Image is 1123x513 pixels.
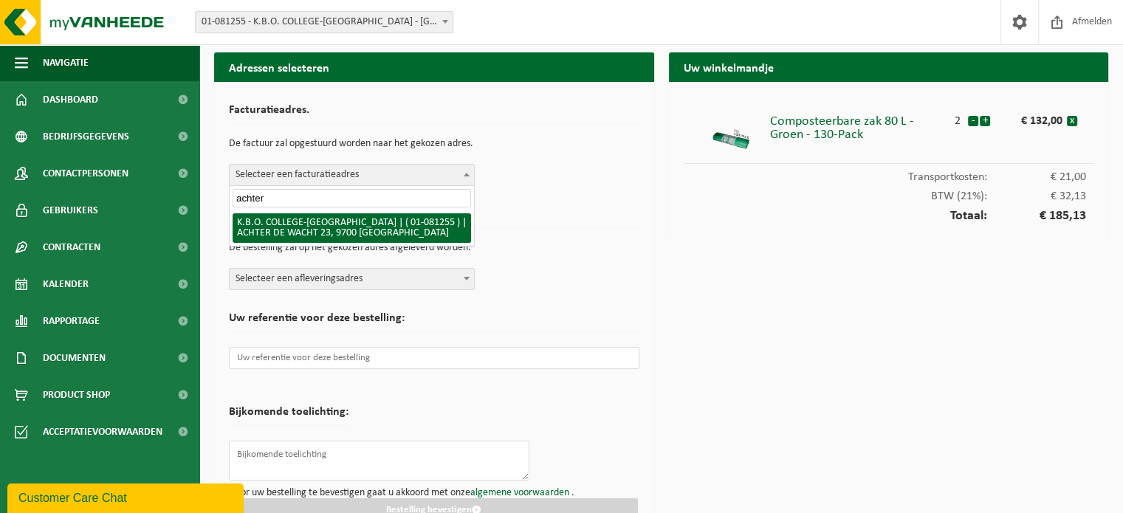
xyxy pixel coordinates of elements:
button: - [968,116,978,126]
div: Composteerbare zak 80 L - Groen - 130-Pack [770,108,948,142]
p: De bestelling zal op het gekozen adres afgeleverd worden. [229,235,639,261]
div: 2 [948,108,968,127]
img: 01-000685 [708,108,752,152]
span: Bedrijfsgegevens [43,118,129,155]
span: Documenten [43,340,106,376]
h2: Adressen selecteren [214,52,654,81]
span: 01-081255 - K.B.O. COLLEGE-SLEUTELBOS - OUDENAARDE [195,11,453,33]
button: x [1067,116,1077,126]
span: € 185,13 [987,210,1086,223]
span: Selecteer een afleveringsadres [229,268,475,290]
h2: Facturatieadres. [229,104,639,124]
div: Totaal: [684,202,1094,223]
iframe: chat widget [7,481,247,513]
span: Acceptatievoorwaarden [43,413,162,450]
a: algemene voorwaarden . [470,487,574,498]
span: Dashboard [43,81,98,118]
span: 01-081255 - K.B.O. COLLEGE-SLEUTELBOS - OUDENAARDE [196,12,453,32]
span: Gebruikers [43,192,98,229]
li: K.B.O. COLLEGE-[GEOGRAPHIC_DATA] | ( 01-081255 ) | ACHTER DE WACHT 23, 9700 [GEOGRAPHIC_DATA] [233,213,471,243]
input: Uw referentie voor deze bestelling [229,347,639,369]
h2: Uw referentie voor deze bestelling: [229,312,639,332]
span: Rapportage [43,303,100,340]
span: Selecteer een facturatieadres [229,164,475,186]
span: Product Shop [43,376,110,413]
span: Selecteer een afleveringsadres [230,269,474,289]
div: BTW (21%): [684,183,1094,202]
span: € 32,13 [987,190,1086,202]
p: De factuur zal opgestuurd worden naar het gekozen adres. [229,131,639,156]
div: € 132,00 [1007,108,1066,127]
h2: Uw winkelmandje [669,52,1109,81]
span: Contracten [43,229,100,266]
div: Transportkosten: [684,164,1094,183]
button: + [980,116,990,126]
span: Contactpersonen [43,155,128,192]
span: Navigatie [43,44,89,81]
span: Selecteer een facturatieadres [230,165,474,185]
h2: Bijkomende toelichting: [229,406,348,426]
p: Door uw bestelling te bevestigen gaat u akkoord met onze [229,488,639,498]
span: € 21,00 [987,171,1086,183]
span: Kalender [43,266,89,303]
